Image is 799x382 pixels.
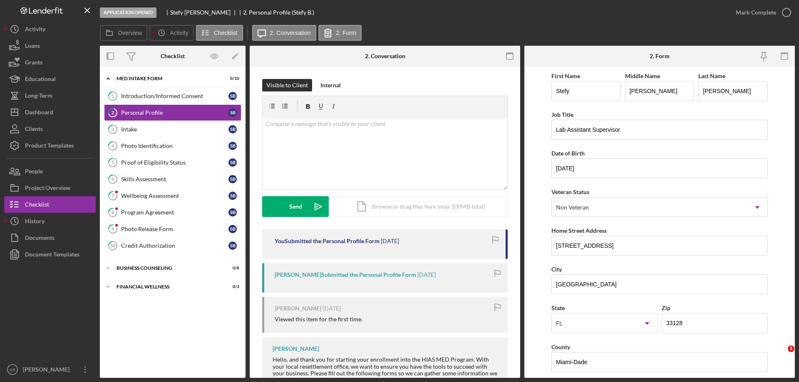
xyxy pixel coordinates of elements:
label: City [551,266,562,273]
div: S B [228,242,237,250]
div: Documents [25,229,55,248]
button: People [4,163,96,180]
tspan: 6 [112,176,114,182]
div: Dashboard [25,104,53,123]
a: 6Skills AssessmentSB [104,171,241,187]
div: S B [228,175,237,183]
button: Educational [4,71,96,87]
div: MED Intake Form [117,76,218,81]
div: S B [228,208,237,217]
div: [PERSON_NAME] [275,305,321,312]
div: Product Templates [25,137,74,156]
div: S B [228,125,237,133]
div: 0 / 3 [224,284,239,289]
label: 2. Conversation [270,30,311,36]
div: Personal Profile [121,109,228,116]
label: Checklist [214,30,238,36]
a: 7Wellbeing AssessmentSB [104,187,241,204]
tspan: 7 [112,193,114,198]
div: Introduction/Informed Consent [121,93,228,99]
label: Home Street Address [551,227,607,234]
button: History [4,213,96,229]
div: Intake [121,126,228,133]
button: Overview [100,25,147,41]
div: Educational [25,71,56,89]
text: SR [10,367,15,372]
div: Activity [25,21,45,39]
tspan: 9 [112,226,114,232]
label: Activity [170,30,188,36]
div: FL [556,320,562,327]
div: Send [289,196,302,217]
div: Checklist [25,196,49,215]
div: Application Opened [100,7,156,18]
a: 2Personal ProfileSB [104,104,241,121]
label: First Name [551,72,580,79]
time: 2025-10-10 15:43 [417,271,436,278]
div: Visible to Client [266,79,308,91]
span: 1 [788,345,794,352]
button: Activity [4,21,96,37]
label: Date of Birth [551,150,585,157]
a: Product Templates [4,137,96,154]
div: Viewed this item for the first time. [275,316,362,323]
a: 8Program AgreementSB [104,204,241,221]
tspan: 10 [110,243,116,248]
div: Business Counseling [117,266,218,271]
time: 2025-10-10 15:41 [323,305,341,312]
tspan: 5 [112,160,114,165]
a: Loans [4,37,96,54]
div: Grants [25,54,42,73]
a: 1Introduction/Informed ConsentSB [104,88,241,104]
div: 2. Personal Profile (Stefy B.) [243,9,314,16]
a: 9Photo Release FormSB [104,221,241,237]
div: Mark Complete [736,4,776,21]
div: Financial Wellness [117,284,218,289]
label: Zip [662,304,670,311]
div: Document Templates [25,246,79,265]
tspan: 1 [112,93,114,99]
tspan: 4 [112,143,114,148]
label: County [551,343,570,350]
a: 3IntakeSB [104,121,241,138]
button: Send [262,196,329,217]
div: 2. Conversation [365,53,405,59]
button: Dashboard [4,104,96,121]
a: Documents [4,229,96,246]
div: Non Veteran [556,204,589,211]
label: Middle Name [625,72,660,79]
div: Internal [320,79,341,91]
div: 0 / 10 [224,76,239,81]
iframe: Intercom live chat [771,345,791,365]
div: Photo Identification [121,143,228,149]
button: Internal [316,79,345,91]
button: Mark Complete [727,4,795,21]
div: History [25,213,45,232]
div: S B [228,225,237,233]
div: S B [228,108,237,117]
div: Skills Assessment [121,176,228,182]
div: Stefy [PERSON_NAME] [170,9,238,16]
button: Clients [4,121,96,137]
div: 0 / 8 [224,266,239,271]
a: Checklist [4,196,96,213]
label: Last Name [698,72,725,79]
button: Long-Term [4,87,96,104]
div: S B [228,158,237,167]
div: You Submitted the Personal Profile Form [275,238,380,244]
button: Grants [4,54,96,71]
time: 2025-10-10 19:28 [381,238,399,244]
button: Document Templates [4,246,96,263]
div: S B [228,192,237,200]
a: 4Photo IdentificationSB [104,138,241,154]
div: Checklist [161,53,185,59]
button: Project Overview [4,180,96,196]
